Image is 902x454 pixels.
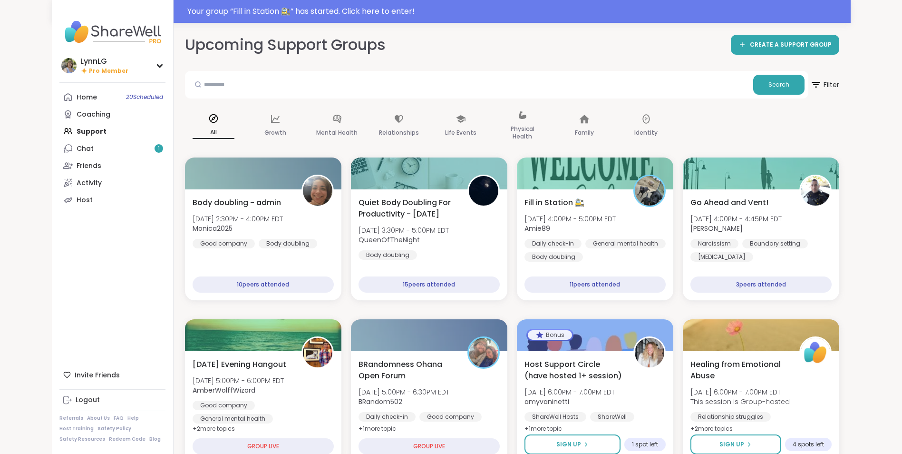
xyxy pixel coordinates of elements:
div: Relationship struggles [690,412,771,422]
img: Monica2025 [303,176,332,206]
p: Identity [634,127,658,138]
span: Sign Up [556,440,581,449]
img: AmberWolffWizard [303,338,332,367]
a: Host Training [59,425,94,432]
img: LynnLG [61,58,77,73]
img: Jorge_Z [801,176,830,206]
div: Body doubling [524,252,583,262]
img: ShareWell [801,338,830,367]
div: Your group “ Fill in Station 🚉 ” has started. Click here to enter! [187,6,845,17]
a: Help [127,415,139,422]
a: About Us [87,415,110,422]
span: [DATE] 5:00PM - 6:00PM EDT [193,376,284,385]
div: Good company [419,412,482,422]
a: Host [59,191,165,208]
a: FAQ [114,415,124,422]
p: Physical Health [502,123,543,142]
span: [DATE] 3:30PM - 5:00PM EDT [359,226,449,235]
p: All [193,127,234,139]
p: Growth [264,127,286,138]
img: BRandom502 [469,338,498,367]
span: [DATE] 4:00PM - 4:45PM EDT [690,214,782,224]
div: ShareWell [590,412,634,422]
span: [DATE] 6:00PM - 7:00PM EDT [690,387,790,397]
span: Fill in Station 🚉 [524,197,584,208]
span: 1 spot left [632,441,658,448]
a: Friends [59,157,165,174]
button: Filter [810,71,839,99]
div: Invite Friends [59,366,165,384]
img: Amie89 [635,176,664,206]
iframe: Spotlight [389,39,397,47]
p: Mental Health [316,127,358,138]
b: QueenOfTheNight [359,235,420,245]
div: Daily check-in [359,412,416,422]
a: Logout [59,392,165,409]
p: Relationships [379,127,419,138]
p: Life Events [445,127,476,138]
p: Family [575,127,594,138]
span: Filter [810,73,839,96]
div: 3 peers attended [690,276,832,293]
div: [MEDICAL_DATA] [690,252,753,262]
div: Host [77,196,93,205]
div: ShareWell Hosts [524,412,586,422]
a: Redeem Code [109,436,145,443]
b: Monica2025 [193,224,233,233]
button: Search [753,75,805,95]
span: Host Support Circle (have hosted 1+ session) [524,359,623,382]
div: Coaching [77,110,110,119]
img: amyvaninetti [635,338,664,367]
span: Search [768,80,789,89]
div: Chat [77,144,94,154]
span: [DATE] 4:00PM - 5:00PM EDT [524,214,616,224]
span: 1 [158,145,160,153]
div: Daily check-in [524,239,582,248]
b: amyvaninetti [524,397,569,406]
b: AmberWolffWizard [193,385,255,395]
b: Amie89 [524,224,550,233]
a: Safety Policy [97,425,131,432]
span: 4 spots left [793,441,824,448]
div: 15 peers attended [359,276,500,293]
img: QueenOfTheNight [469,176,498,206]
a: Safety Resources [59,436,105,443]
a: CREATE A SUPPORT GROUP [731,35,839,55]
div: Activity [77,178,102,188]
div: Bonus [528,330,572,340]
span: Healing from Emotional Abuse [690,359,789,382]
span: Quiet Body Doubling For Productivity - [DATE] [359,197,457,220]
span: 20 Scheduled [126,93,163,101]
div: Boundary setting [742,239,808,248]
b: BRandom502 [359,397,402,406]
span: This session is Group-hosted [690,397,790,406]
span: [DATE] Evening Hangout [193,359,286,370]
img: ShareWell Nav Logo [59,15,165,49]
span: BRandomness Ohana Open Forum [359,359,457,382]
div: Logout [76,395,100,405]
span: Sign Up [719,440,744,449]
div: Friends [77,161,101,171]
div: Narcissism [690,239,738,248]
a: Coaching [59,106,165,123]
span: [DATE] 2:30PM - 4:00PM EDT [193,214,283,224]
div: General mental health [585,239,666,248]
div: Home [77,93,97,102]
a: Chat1 [59,140,165,157]
span: Go Ahead and Vent! [690,197,768,208]
div: LynnLG [80,56,128,67]
div: General mental health [193,414,273,424]
span: Body doubling - admin [193,197,281,208]
div: 10 peers attended [193,276,334,293]
div: 11 peers attended [524,276,666,293]
div: Body doubling [359,250,417,260]
span: [DATE] 5:00PM - 6:30PM EDT [359,387,449,397]
span: Pro Member [89,67,128,75]
div: Good company [193,401,255,410]
b: [PERSON_NAME] [690,224,743,233]
div: Good company [193,239,255,248]
h2: Upcoming Support Groups [185,34,393,56]
span: CREATE A SUPPORT GROUP [750,41,832,49]
a: Referrals [59,415,83,422]
span: [DATE] 6:00PM - 7:00PM EDT [524,387,615,397]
